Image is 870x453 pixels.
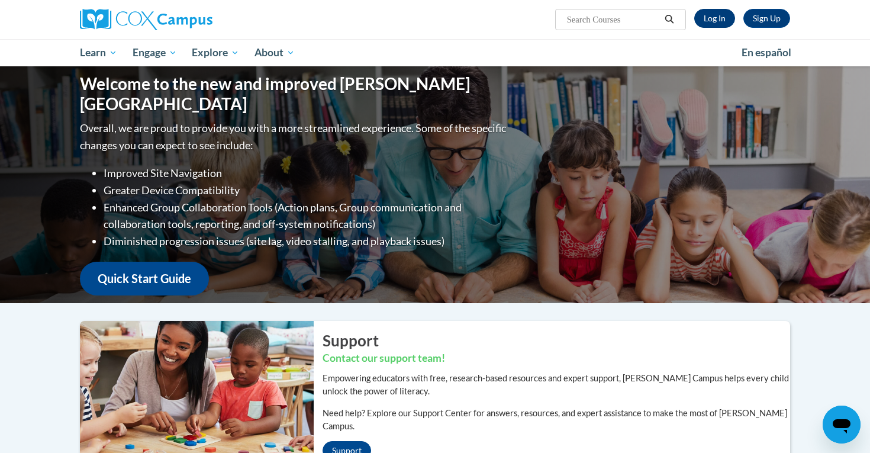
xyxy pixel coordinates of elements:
span: Learn [80,46,117,60]
h2: Support [323,330,790,351]
p: Overall, we are proud to provide you with a more streamlined experience. Some of the specific cha... [80,120,509,154]
iframe: Button to launch messaging window [823,406,861,444]
li: Greater Device Compatibility [104,182,509,199]
li: Enhanced Group Collaboration Tools (Action plans, Group communication and collaboration tools, re... [104,199,509,233]
span: Explore [192,46,239,60]
li: Improved Site Navigation [104,165,509,182]
a: Cox Campus [80,9,305,30]
input: Search Courses [566,12,660,27]
h1: Welcome to the new and improved [PERSON_NAME][GEOGRAPHIC_DATA] [80,74,509,114]
span: En español [742,46,791,59]
p: Empowering educators with free, research-based resources and expert support, [PERSON_NAME] Campus... [323,372,790,398]
a: Explore [184,39,247,66]
a: About [247,39,302,66]
span: About [254,46,295,60]
a: Quick Start Guide [80,262,209,295]
a: Learn [72,39,125,66]
p: Need help? Explore our Support Center for answers, resources, and expert assistance to make the m... [323,407,790,433]
h3: Contact our support team! [323,351,790,366]
div: Main menu [62,39,808,66]
span: Engage [133,46,177,60]
a: Engage [125,39,185,66]
a: Log In [694,9,735,28]
a: En español [734,40,799,65]
img: Cox Campus [80,9,212,30]
button: Search [660,12,678,27]
a: Register [743,9,790,28]
li: Diminished progression issues (site lag, video stalling, and playback issues) [104,233,509,250]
